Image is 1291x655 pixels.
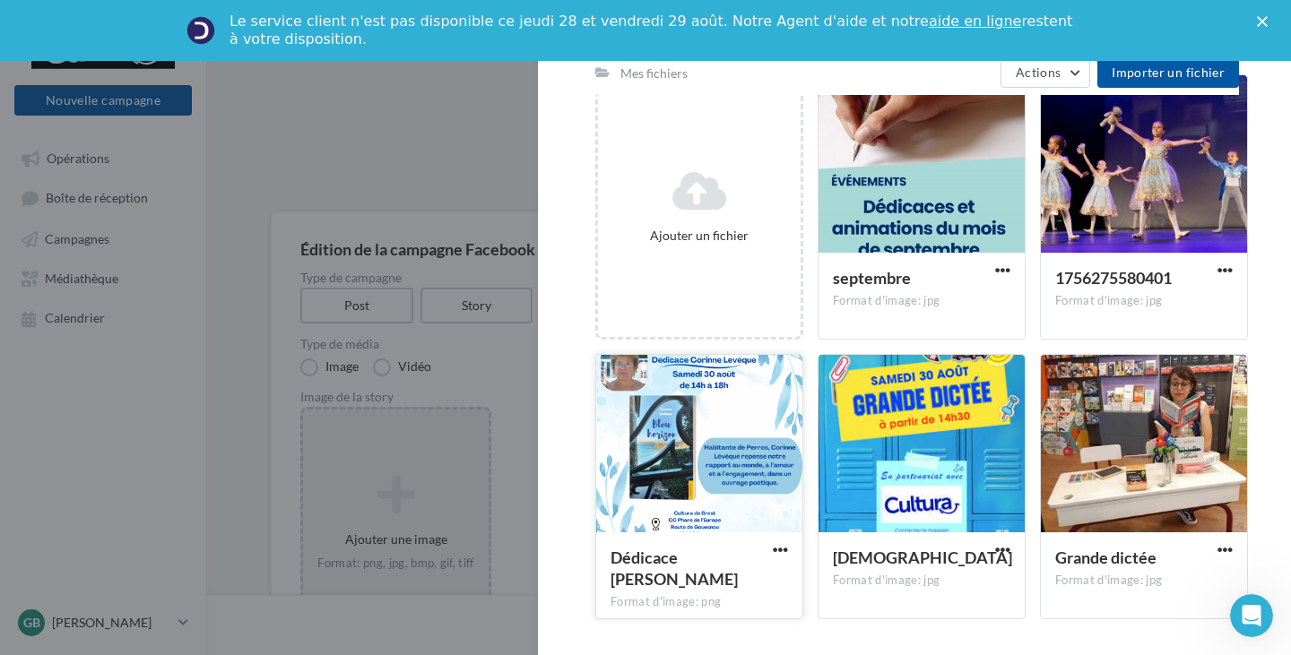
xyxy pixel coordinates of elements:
div: Format d'image: jpg [1055,293,1233,309]
a: aide en ligne [929,13,1021,30]
div: Ajouter un fichier [605,227,793,245]
div: Format d'image: jpg [833,293,1010,309]
span: Grande dictée [1055,547,1157,567]
div: Le service client n'est pas disponible ce jeudi 28 et vendredi 29 août. Notre Agent d'aide et not... [230,13,1076,48]
button: Actions [1001,57,1090,88]
span: Dédicace Corinne Lévêque [611,547,738,589]
iframe: Intercom live chat [1230,594,1273,637]
span: 1756275580401 [1055,268,1172,288]
div: Fermer [1257,16,1275,27]
span: septembre [833,268,911,288]
div: Format d'image: png [611,594,788,610]
span: Importer un fichier [1112,65,1225,80]
div: Mes fichiers [620,65,688,82]
span: Actions [1016,65,1061,80]
button: Importer un fichier [1097,57,1239,88]
span: ism [833,547,1012,567]
img: Profile image for Service-Client [186,16,215,45]
div: Format d'image: jpg [1055,573,1233,589]
div: Format d'image: jpg [833,573,1010,589]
